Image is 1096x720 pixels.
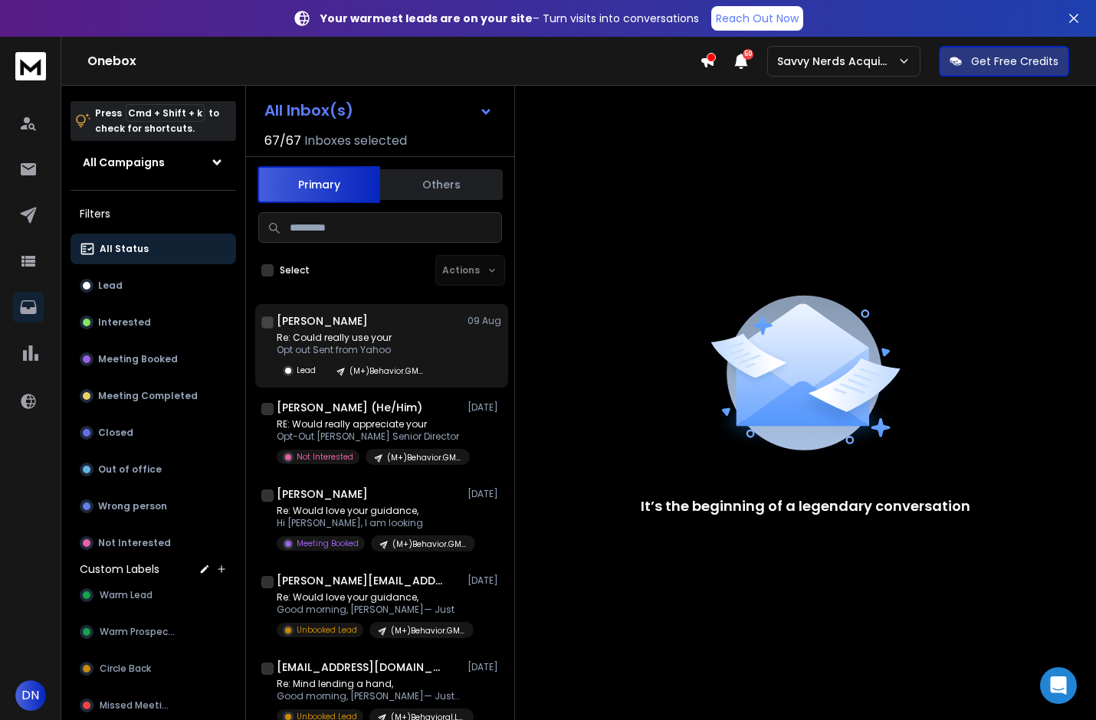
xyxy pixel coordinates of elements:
button: Others [380,168,503,201]
p: Meeting Completed [98,390,198,402]
strong: Your warmest leads are on your site [320,11,533,26]
p: Good morning, [PERSON_NAME]— Just [277,604,461,616]
p: [DATE] [468,661,502,673]
p: Lead [98,280,123,292]
p: Re: Could really use your [277,332,432,344]
button: Meeting Completed [71,381,236,411]
span: Cmd + Shift + k [126,104,205,122]
button: Out of office [71,454,236,485]
button: Interested [71,307,236,338]
p: – Turn visits into conversations [320,11,699,26]
button: All Status [71,234,236,264]
span: Circle Back [100,663,151,675]
p: 09 Aug [468,315,502,327]
p: Hi [PERSON_NAME], I am looking [277,517,461,529]
h1: [EMAIL_ADDRESS][DOMAIN_NAME] [277,659,445,675]
p: Wrong person [98,500,167,512]
p: (M+)Behavior.GMB.Q32025 [391,625,464,637]
a: Reach Out Now [711,6,803,31]
p: Get Free Credits [971,54,1058,69]
p: Meeting Booked [297,538,359,549]
label: Select [280,264,310,277]
button: Wrong person [71,491,236,522]
p: Press to check for shortcuts. [95,106,219,136]
button: Circle Back [71,653,236,684]
p: Re: Would love your guidance, [277,505,461,517]
p: Savvy Nerds Acquisition [777,54,897,69]
p: [DATE] [468,574,502,587]
p: Out of office [98,463,162,476]
p: Re: Would love your guidance, [277,591,461,604]
p: RE: Would really appreciate your [277,418,461,430]
h1: [PERSON_NAME] [277,313,368,329]
h1: [PERSON_NAME] (He/Him) [277,400,422,415]
p: Not Interested [297,451,353,463]
p: [DATE] [468,488,502,500]
p: Not Interested [98,537,171,549]
p: Reach Out Now [716,11,799,26]
p: Opt-Out [PERSON_NAME] Senior Director [277,430,461,443]
p: All Status [100,243,149,255]
p: (M+)Behavior.GMB.Q32025 [349,365,423,377]
h3: Inboxes selected [304,132,407,150]
button: DN [15,680,46,711]
button: Warm Lead [71,580,236,610]
h3: Filters [71,203,236,224]
p: (M+)Behavior.GMB.Q32025 [392,538,466,550]
button: Meeting Booked [71,344,236,375]
button: Primary [258,166,380,203]
span: Warm Prospects [100,626,177,638]
button: Closed [71,417,236,448]
h1: [PERSON_NAME][EMAIL_ADDRESS][DOMAIN_NAME] [277,573,445,588]
button: All Campaigns [71,147,236,178]
p: [DATE] [468,401,502,414]
h1: Onebox [87,52,700,70]
p: Meeting Booked [98,353,178,365]
p: Re: Mind lending a hand, [277,678,461,690]
p: Unbooked Lead [297,624,357,636]
h3: Custom Labels [80,561,159,577]
p: (M+)Behavior.GMB.Q32025 [387,452,461,463]
p: Lead [297,365,316,376]
h1: All Inbox(s) [264,103,353,118]
img: logo [15,52,46,80]
p: Good morning, [PERSON_NAME]— Just gave [277,690,461,702]
span: 67 / 67 [264,132,301,150]
button: All Inbox(s) [252,95,505,126]
p: Opt out Sent from Yahoo [277,344,432,356]
button: Lead [71,270,236,301]
span: 50 [743,49,753,60]
span: Missed Meeting [100,699,173,712]
p: Interested [98,316,151,329]
p: It’s the beginning of a legendary conversation [641,496,970,517]
h1: [PERSON_NAME] [277,486,368,502]
p: Closed [98,427,133,439]
button: Get Free Credits [939,46,1069,77]
span: Warm Lead [100,589,153,601]
button: Not Interested [71,528,236,558]
button: Warm Prospects [71,617,236,647]
h1: All Campaigns [83,155,165,170]
div: Open Intercom Messenger [1040,667,1077,704]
